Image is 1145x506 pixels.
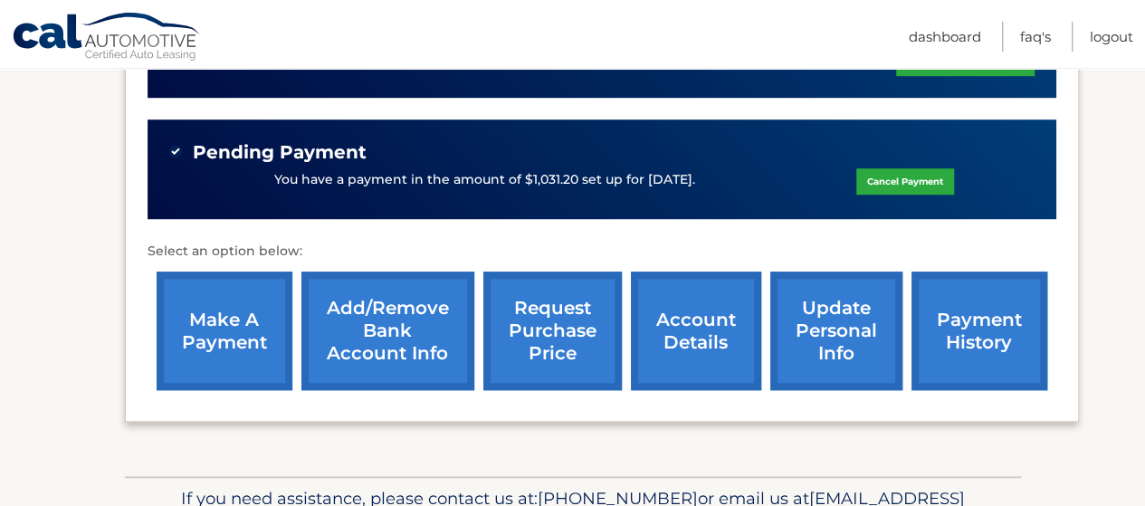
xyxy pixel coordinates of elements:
[909,22,981,52] a: Dashboard
[1090,22,1133,52] a: Logout
[148,241,1056,263] p: Select an option below:
[12,12,202,64] a: Cal Automotive
[911,272,1047,390] a: payment history
[1020,22,1051,52] a: FAQ's
[856,168,954,195] a: Cancel Payment
[157,272,292,390] a: make a payment
[770,272,902,390] a: update personal info
[274,170,695,190] p: You have a payment in the amount of $1,031.20 set up for [DATE].
[169,145,182,158] img: check-green.svg
[631,272,761,390] a: account details
[483,272,622,390] a: request purchase price
[193,141,367,164] span: Pending Payment
[301,272,474,390] a: Add/Remove bank account info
